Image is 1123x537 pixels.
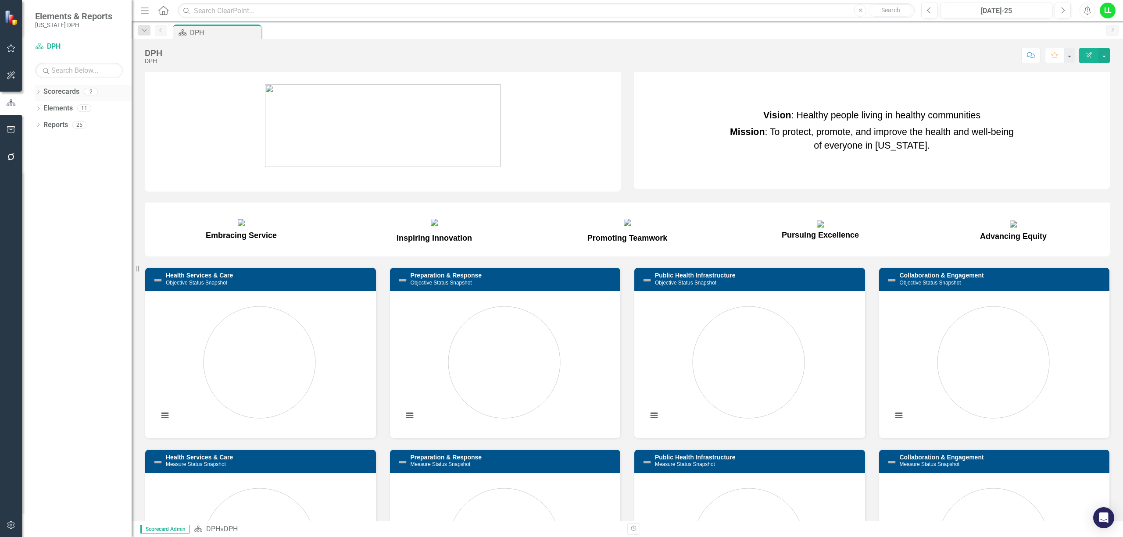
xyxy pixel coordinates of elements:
[888,298,1101,429] div: Chart. Highcharts interactive chart.
[1093,507,1114,528] div: Open Intercom Messenger
[397,234,472,242] span: Inspiring Innovation
[145,58,162,64] div: DPH
[35,63,123,78] input: Search Below...
[4,10,20,25] img: ClearPoint Strategy
[35,11,112,21] span: Elements & Reports
[1100,3,1116,18] button: LL
[888,298,1099,429] svg: Interactive chart
[224,525,238,533] div: DPH
[154,298,367,429] div: Chart. Highcharts interactive chart.
[893,409,905,422] button: View chart menu, Chart
[655,280,716,286] small: Objective Status Snapshot
[411,272,482,279] a: Preparation & Response
[817,220,824,228] img: mceclip12.png
[881,7,900,14] span: Search
[643,298,854,429] svg: Interactive chart
[763,110,980,121] span: : Healthy people living in healthy communities
[900,280,961,286] small: Objective Status Snapshot
[943,6,1049,16] div: [DATE]-25
[35,42,123,52] a: DPH
[411,280,472,286] small: Objective Status Snapshot
[1010,220,1017,228] img: mceclip13.png
[887,275,897,285] img: Not Defined
[730,127,765,137] strong: Mission
[145,48,162,58] div: DPH
[140,525,190,533] span: Scorecard Admin
[238,219,245,226] img: mceclip9.png
[643,298,856,429] div: Chart. Highcharts interactive chart.
[730,127,1014,150] span: : To protect, promote, and improve the health and well-being of everyone in [US_STATE].
[84,88,98,96] div: 2
[655,454,736,461] a: Public Health Infrastructure
[43,120,68,130] a: Reports
[900,454,984,461] a: Collaboration & Engagement
[642,457,652,467] img: Not Defined
[397,457,408,467] img: Not Defined
[166,272,233,279] a: Health Services & Care
[43,103,73,114] a: Elements
[35,21,112,28] small: [US_STATE] DPH
[869,4,912,17] button: Search
[900,272,984,279] a: Collaboration & Engagement
[194,524,621,534] div: »
[980,219,1047,241] span: Advancing Equity
[411,454,482,461] a: Preparation & Response
[178,3,915,18] input: Search ClearPoint...
[154,298,365,429] svg: Interactive chart
[399,298,612,429] div: Chart. Highcharts interactive chart.
[642,275,652,285] img: Not Defined
[655,461,715,467] small: Measure Status Snapshot
[153,457,163,467] img: Not Defined
[153,275,163,285] img: Not Defined
[648,409,660,422] button: View chart menu, Chart
[166,280,227,286] small: Objective Status Snapshot
[587,234,668,242] span: Promoting Teamwork
[397,275,408,285] img: Not Defined
[431,219,438,226] img: mceclip10.png
[166,454,233,461] a: Health Services & Care
[763,110,791,121] strong: Vision
[77,105,91,112] div: 11
[887,457,897,467] img: Not Defined
[940,3,1052,18] button: [DATE]-25
[43,87,79,97] a: Scorecards
[72,121,86,128] div: 25
[782,219,859,239] span: Pursuing Excellence
[655,272,736,279] a: Public Health Infrastructure
[900,461,960,467] small: Measure Status Snapshot
[166,461,226,467] small: Measure Status Snapshot
[190,27,259,38] div: DPH
[206,231,277,240] span: Embracing Service
[624,219,631,226] img: mceclip11.png
[206,525,220,533] a: DPH
[411,461,471,467] small: Measure Status Snapshot
[404,409,416,422] button: View chart menu, Chart
[159,409,171,422] button: View chart menu, Chart
[399,298,610,429] svg: Interactive chart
